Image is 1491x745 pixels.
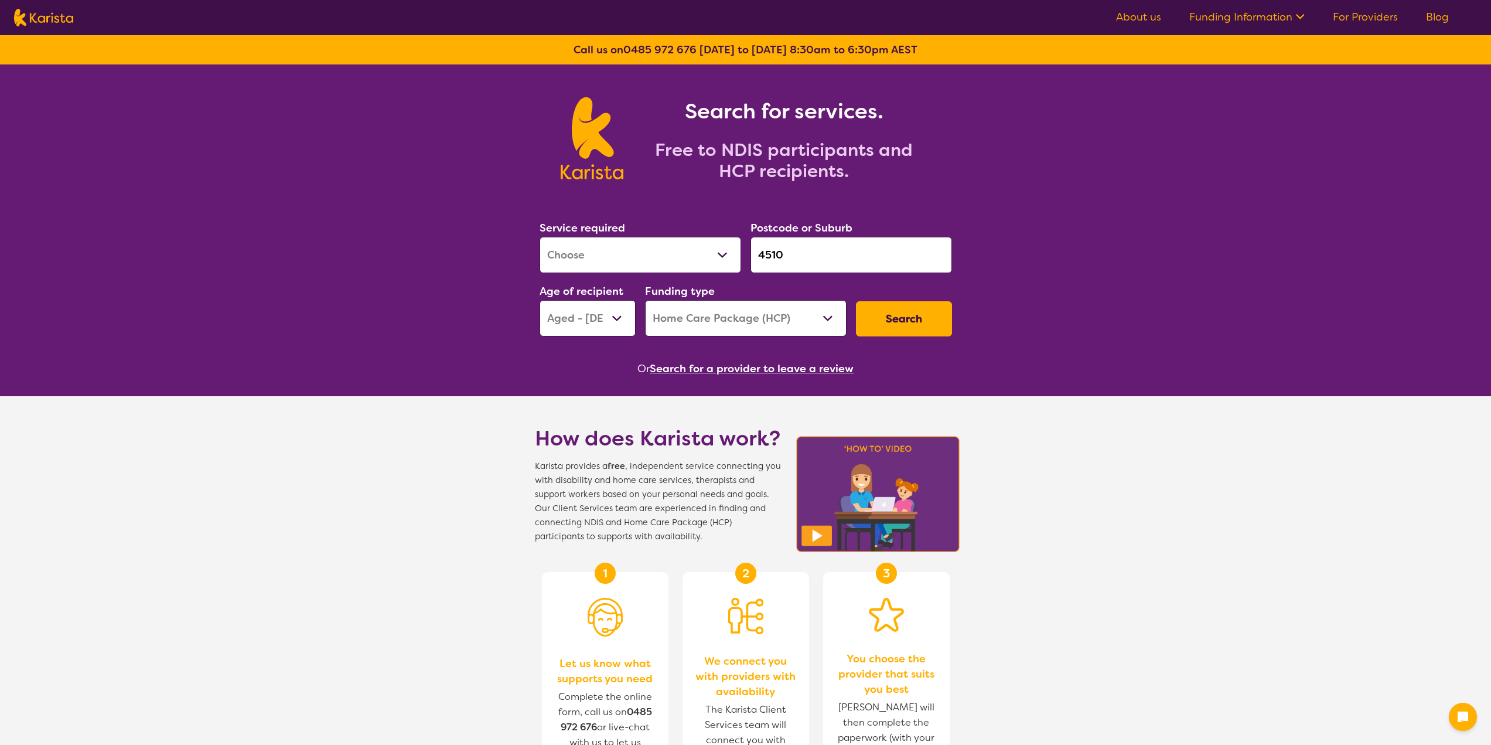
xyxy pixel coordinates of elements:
[735,563,756,584] div: 2
[793,433,964,556] img: Karista video
[637,140,930,182] h2: Free to NDIS participants and HCP recipients.
[856,301,952,336] button: Search
[750,221,852,235] label: Postcode or Suburb
[1116,10,1161,24] a: About us
[623,43,697,57] a: 0485 972 676
[540,284,623,298] label: Age of recipient
[637,97,930,125] h1: Search for services.
[540,221,625,235] label: Service required
[835,651,938,697] span: You choose the provider that suits you best
[574,43,917,57] b: Call us on [DATE] to [DATE] 8:30am to 6:30pm AEST
[876,563,897,584] div: 3
[650,360,854,377] button: Search for a provider to leave a review
[694,654,797,699] span: We connect you with providers with availability
[750,237,952,273] input: Type
[637,360,650,377] span: Or
[535,460,781,544] span: Karista provides a , independent service connecting you with disability and home care services, t...
[645,284,715,298] label: Funding type
[554,656,657,686] span: Let us know what supports you need
[1189,10,1305,24] a: Funding Information
[561,97,623,179] img: Karista logo
[869,598,904,632] img: Star icon
[588,598,623,637] img: Person with headset icon
[608,461,625,472] b: free
[1333,10,1398,24] a: For Providers
[728,598,763,634] img: Person being matched to services icon
[535,424,781,453] h1: How does Karista work?
[595,563,616,584] div: 1
[14,9,73,26] img: Karista logo
[1426,10,1449,24] a: Blog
